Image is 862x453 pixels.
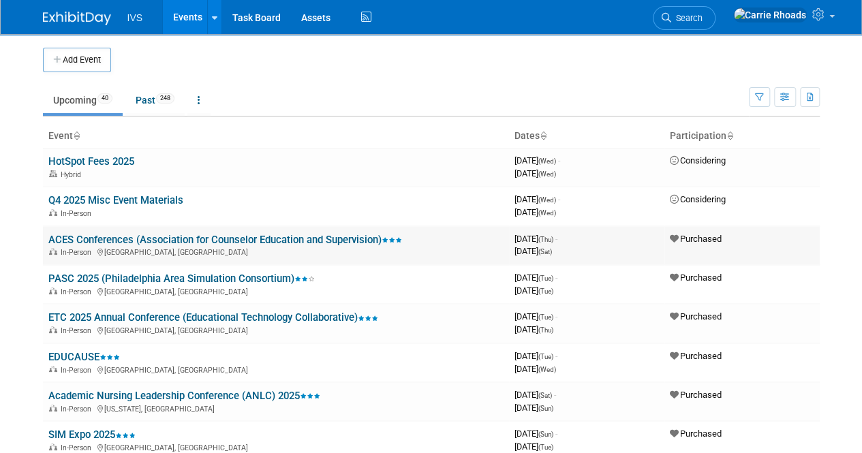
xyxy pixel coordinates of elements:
th: Dates [509,125,664,148]
a: Upcoming40 [43,87,123,113]
span: [DATE] [514,364,556,374]
a: Academic Nursing Leadership Conference (ANLC) 2025 [48,390,320,402]
span: [DATE] [514,168,556,178]
span: (Thu) [538,326,553,334]
span: Purchased [670,311,722,322]
span: - [555,234,557,244]
span: In-Person [61,287,95,296]
span: 248 [156,93,174,104]
span: - [558,194,560,204]
span: - [554,390,556,400]
img: ExhibitDay [43,12,111,25]
img: Carrie Rhoads [733,7,807,22]
span: [DATE] [514,246,552,256]
a: Q4 2025 Misc Event Materials [48,194,183,206]
span: (Wed) [538,196,556,204]
span: IVS [127,12,143,23]
a: Past248 [125,87,185,113]
span: (Sat) [538,248,552,255]
span: (Tue) [538,313,553,321]
span: [DATE] [514,441,553,452]
span: (Wed) [538,170,556,178]
th: Event [43,125,509,148]
a: Sort by Start Date [540,130,547,141]
a: ACES Conferences (Association for Counselor Education and Supervision) [48,234,402,246]
a: Sort by Event Name [73,130,80,141]
img: In-Person Event [49,326,57,333]
span: Purchased [670,390,722,400]
span: (Tue) [538,275,553,282]
span: (Sun) [538,405,553,412]
a: HotSpot Fees 2025 [48,155,134,168]
span: Hybrid [61,170,85,179]
span: [DATE] [514,324,553,334]
span: (Tue) [538,353,553,360]
span: In-Person [61,209,95,218]
a: PASC 2025 (Philadelphia Area Simulation Consortium) [48,272,315,285]
span: [DATE] [514,285,553,296]
div: [GEOGRAPHIC_DATA], [GEOGRAPHIC_DATA] [48,441,504,452]
span: Purchased [670,351,722,361]
button: Add Event [43,48,111,72]
span: (Wed) [538,209,556,217]
span: [DATE] [514,207,556,217]
div: [GEOGRAPHIC_DATA], [GEOGRAPHIC_DATA] [48,324,504,335]
span: [DATE] [514,351,557,361]
a: ETC 2025 Annual Conference (Educational Technology Collaborative) [48,311,378,324]
img: In-Person Event [49,248,57,255]
span: 40 [97,93,112,104]
span: (Tue) [538,443,553,451]
span: Purchased [670,428,722,439]
span: Considering [670,155,726,166]
span: (Sat) [538,392,552,399]
img: In-Person Event [49,405,57,411]
th: Participation [664,125,820,148]
a: Sort by Participation Type [726,130,733,141]
span: In-Person [61,326,95,335]
span: - [555,351,557,361]
span: [DATE] [514,311,557,322]
img: In-Person Event [49,287,57,294]
span: (Sun) [538,431,553,438]
img: In-Person Event [49,209,57,216]
span: - [555,428,557,439]
a: SIM Expo 2025 [48,428,136,441]
span: In-Person [61,443,95,452]
span: Purchased [670,234,722,244]
span: In-Person [61,248,95,257]
div: [GEOGRAPHIC_DATA], [GEOGRAPHIC_DATA] [48,285,504,296]
span: - [558,155,560,166]
span: In-Person [61,405,95,413]
span: Search [671,13,703,23]
div: [GEOGRAPHIC_DATA], [GEOGRAPHIC_DATA] [48,246,504,257]
img: In-Person Event [49,366,57,373]
span: In-Person [61,366,95,375]
span: (Tue) [538,287,553,295]
div: [GEOGRAPHIC_DATA], [GEOGRAPHIC_DATA] [48,364,504,375]
div: [US_STATE], [GEOGRAPHIC_DATA] [48,403,504,413]
img: Hybrid Event [49,170,57,177]
span: (Thu) [538,236,553,243]
span: Purchased [670,272,722,283]
span: Considering [670,194,726,204]
span: [DATE] [514,403,553,413]
span: [DATE] [514,428,557,439]
img: In-Person Event [49,443,57,450]
a: Search [653,6,715,30]
span: [DATE] [514,155,560,166]
span: - [555,311,557,322]
span: [DATE] [514,390,556,400]
span: (Wed) [538,157,556,165]
span: - [555,272,557,283]
span: [DATE] [514,272,557,283]
span: [DATE] [514,194,560,204]
span: (Wed) [538,366,556,373]
a: EDUCAUSE [48,351,120,363]
span: [DATE] [514,234,557,244]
